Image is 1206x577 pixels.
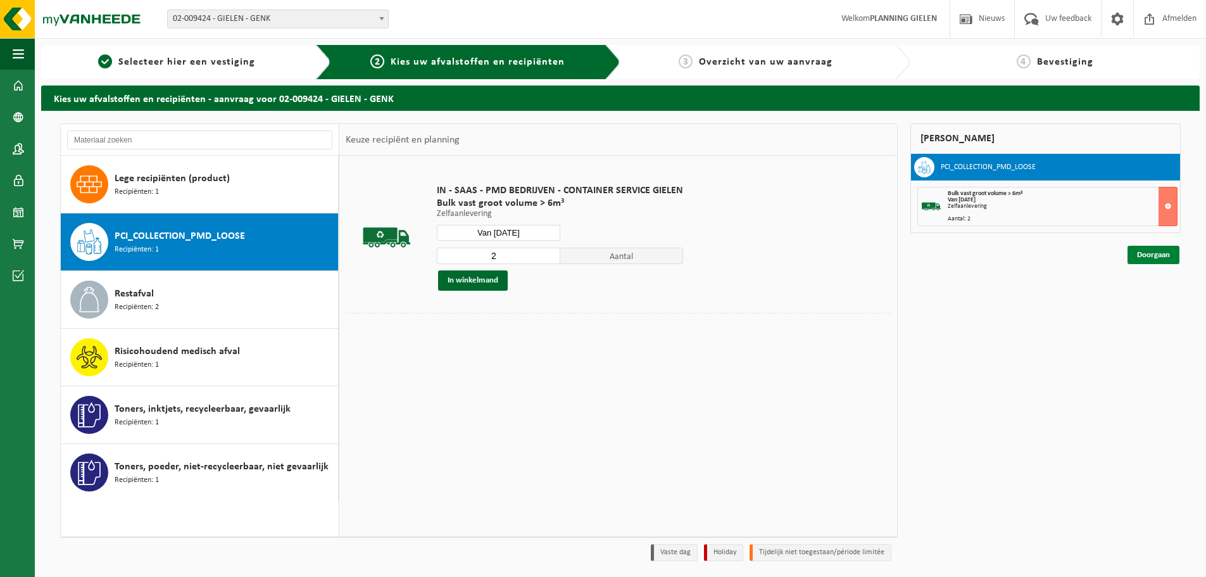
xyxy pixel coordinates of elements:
[115,417,159,429] span: Recipiënten: 1
[948,190,1022,197] span: Bulk vast groot volume > 6m³
[115,474,159,486] span: Recipiënten: 1
[560,248,684,264] span: Aantal
[98,54,112,68] span: 1
[61,329,339,386] button: Risicohoudend medisch afval Recipiënten: 1
[61,156,339,213] button: Lege recipiënten (product) Recipiënten: 1
[115,171,230,186] span: Lege recipiënten (product)
[699,57,832,67] span: Overzicht van uw aanvraag
[41,86,1200,110] h2: Kies uw afvalstoffen en recipiënten - aanvraag voor 02-009424 - GIELEN - GENK
[115,286,154,301] span: Restafval
[870,14,937,23] strong: PLANNING GIELEN
[61,386,339,444] button: Toners, inktjets, recycleerbaar, gevaarlijk Recipiënten: 1
[1127,246,1179,264] a: Doorgaan
[67,130,332,149] input: Materiaal zoeken
[704,544,743,561] li: Holiday
[948,196,976,203] strong: Van [DATE]
[370,54,384,68] span: 2
[910,124,1181,154] div: [PERSON_NAME]
[948,216,1178,222] div: Aantal: 2
[750,544,891,561] li: Tijdelijk niet toegestaan/période limitée
[1017,54,1031,68] span: 4
[115,186,159,198] span: Recipiënten: 1
[115,402,291,417] span: Toners, inktjets, recycleerbaar, gevaarlijk
[118,57,255,67] span: Selecteer hier een vestiging
[168,10,388,28] span: 02-009424 - GIELEN - GENK
[651,544,698,561] li: Vaste dag
[167,10,389,29] span: 02-009424 - GIELEN - GENK
[47,54,306,70] a: 1Selecteer hier een vestiging
[61,271,339,329] button: Restafval Recipiënten: 2
[61,444,339,501] button: Toners, poeder, niet-recycleerbaar, niet gevaarlijk Recipiënten: 1
[115,301,159,314] span: Recipiënten: 2
[115,459,329,474] span: Toners, poeder, niet-recycleerbaar, niet gevaarlijk
[437,225,560,241] input: Selecteer datum
[115,244,159,256] span: Recipiënten: 1
[437,197,683,210] span: Bulk vast groot volume > 6m³
[438,270,508,291] button: In winkelmand
[339,124,466,156] div: Keuze recipiënt en planning
[61,213,339,271] button: PCI_COLLECTION_PMD_LOOSE Recipiënten: 1
[391,57,565,67] span: Kies uw afvalstoffen en recipiënten
[948,203,1178,210] div: Zelfaanlevering
[115,359,159,371] span: Recipiënten: 1
[437,210,683,219] p: Zelfaanlevering
[941,157,1036,177] h3: PCI_COLLECTION_PMD_LOOSE
[1037,57,1093,67] span: Bevestiging
[115,229,245,244] span: PCI_COLLECTION_PMD_LOOSE
[679,54,693,68] span: 3
[115,344,240,359] span: Risicohoudend medisch afval
[437,184,683,197] span: IN - SAAS - PMD BEDRIJVEN - CONTAINER SERVICE GIELEN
